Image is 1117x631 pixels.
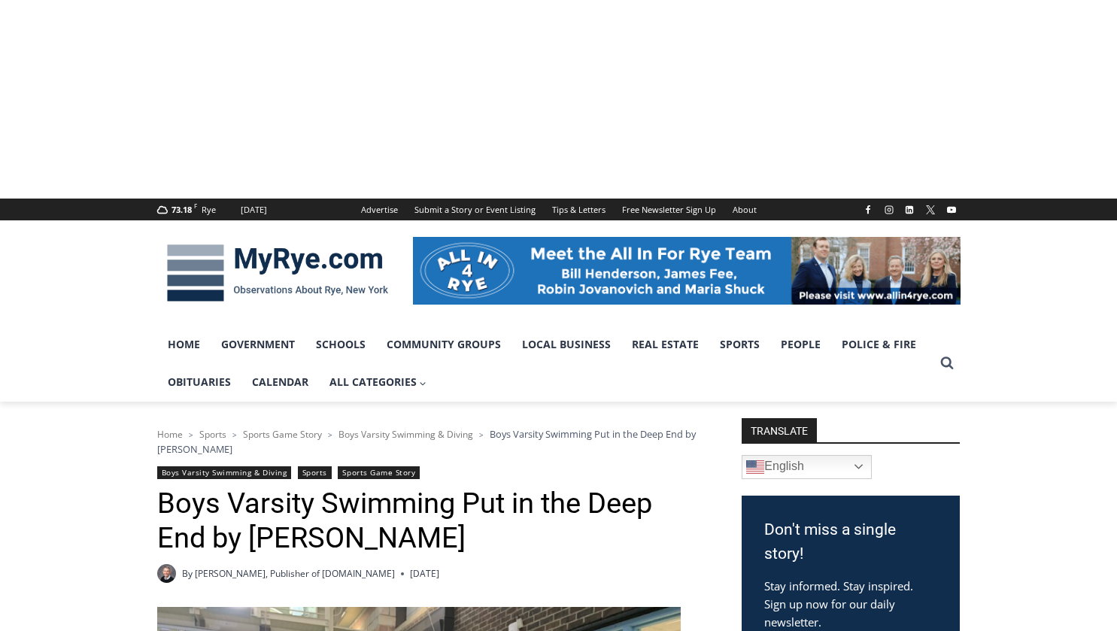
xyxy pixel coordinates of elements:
a: All Categories [319,363,438,401]
span: > [189,429,193,440]
a: Real Estate [621,326,709,363]
img: en [746,458,764,476]
a: Sports Game Story [338,466,420,479]
a: People [770,326,831,363]
a: Instagram [880,201,898,219]
a: Linkedin [900,201,918,219]
span: 73.18 [171,204,192,215]
a: Calendar [241,363,319,401]
span: > [232,429,237,440]
a: YouTube [942,201,961,219]
a: X [921,201,939,219]
nav: Breadcrumbs [157,426,703,457]
span: By [182,566,193,581]
nav: Primary Navigation [157,326,933,402]
strong: TRANSLATE [742,418,817,442]
a: Schools [305,326,376,363]
span: Boys Varsity Swimming Put in the Deep End by [PERSON_NAME] [157,427,696,456]
img: All in for Rye [413,237,961,305]
a: [PERSON_NAME], Publisher of [DOMAIN_NAME] [195,567,395,580]
a: Advertise [353,199,406,220]
a: Sports [298,466,332,479]
a: Government [211,326,305,363]
a: Sports [199,428,226,441]
p: Stay informed. Stay inspired. Sign up now for our daily newsletter. [764,577,937,631]
span: > [479,429,484,440]
span: > [328,429,332,440]
a: Obituaries [157,363,241,401]
a: Facebook [859,201,877,219]
span: All Categories [329,374,427,390]
a: Sports [709,326,770,363]
a: Local Business [511,326,621,363]
a: Boys Varsity Swimming & Diving [338,428,473,441]
a: Home [157,326,211,363]
a: About [724,199,765,220]
span: F [194,202,197,210]
a: Police & Fire [831,326,927,363]
a: Tips & Letters [544,199,614,220]
nav: Secondary Navigation [353,199,765,220]
h1: Boys Varsity Swimming Put in the Deep End by [PERSON_NAME] [157,487,703,555]
div: [DATE] [241,203,267,217]
img: MyRye.com [157,234,398,312]
a: Home [157,428,183,441]
h3: Don't miss a single story! [764,518,937,566]
a: Community Groups [376,326,511,363]
div: Rye [202,203,216,217]
time: [DATE] [410,566,439,581]
a: Sports Game Story [243,428,322,441]
a: English [742,455,872,479]
a: Submit a Story or Event Listing [406,199,544,220]
button: View Search Form [933,350,961,377]
a: Free Newsletter Sign Up [614,199,724,220]
a: Boys Varsity Swimming & Diving [157,466,292,479]
a: Author image [157,564,176,583]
